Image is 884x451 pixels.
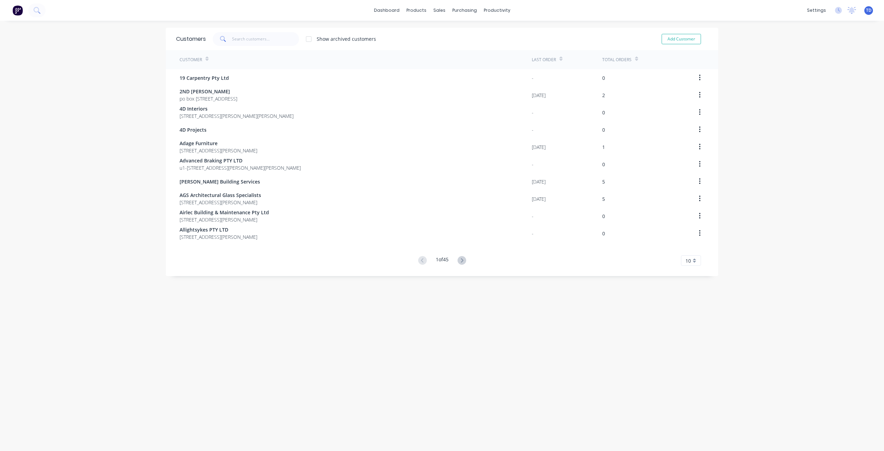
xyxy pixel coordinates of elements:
div: [DATE] [532,143,546,151]
div: productivity [480,5,514,16]
div: 0 [602,126,605,133]
div: Show archived customers [317,35,376,43]
span: [STREET_ADDRESS][PERSON_NAME] [180,233,257,241]
span: [STREET_ADDRESS][PERSON_NAME][PERSON_NAME] [180,112,294,120]
div: purchasing [449,5,480,16]
div: - [532,161,534,168]
div: 0 [602,230,605,237]
span: u1-[STREET_ADDRESS][PERSON_NAME][PERSON_NAME] [180,164,301,171]
div: Last Order [532,57,556,63]
div: 0 [602,109,605,116]
span: 4D Interiors [180,105,294,112]
div: [DATE] [532,178,546,185]
span: 2ND [PERSON_NAME] [180,88,237,95]
div: 5 [602,178,605,185]
div: 1 [602,143,605,151]
span: Advanced Braking PTY LTD [180,157,301,164]
div: 1 of 45 [436,256,449,266]
div: products [403,5,430,16]
span: [STREET_ADDRESS][PERSON_NAME] [180,199,261,206]
div: - [532,230,534,237]
div: - [532,109,534,116]
span: Adage Furniture [180,140,257,147]
span: Airlec Building & Maintenance Pty Ltd [180,209,269,216]
img: Factory [12,5,23,16]
div: 5 [602,195,605,203]
span: po box [STREET_ADDRESS] [180,95,237,102]
div: - [532,213,534,220]
div: 0 [602,161,605,168]
span: 10 [685,257,691,264]
div: settings [804,5,829,16]
span: [STREET_ADDRESS][PERSON_NAME] [180,216,269,223]
div: 0 [602,213,605,220]
span: [STREET_ADDRESS][PERSON_NAME] [180,147,257,154]
span: TD [866,7,872,13]
div: - [532,126,534,133]
span: AGS Architectural Glass Specialists [180,191,261,199]
span: [PERSON_NAME] Building Services [180,178,260,185]
div: sales [430,5,449,16]
div: Customer [180,57,202,63]
a: dashboard [371,5,403,16]
div: 0 [602,74,605,82]
div: Customers [176,35,206,43]
span: 4D Projects [180,126,206,133]
span: Allightsykes PTY LTD [180,226,257,233]
span: 19 Carpentry Pty Ltd [180,74,229,82]
div: [DATE] [532,195,546,203]
div: [DATE] [532,92,546,99]
div: Total Orders [602,57,632,63]
div: 2 [602,92,605,99]
div: - [532,74,534,82]
button: Add Customer [662,34,701,44]
input: Search customers... [232,32,299,46]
